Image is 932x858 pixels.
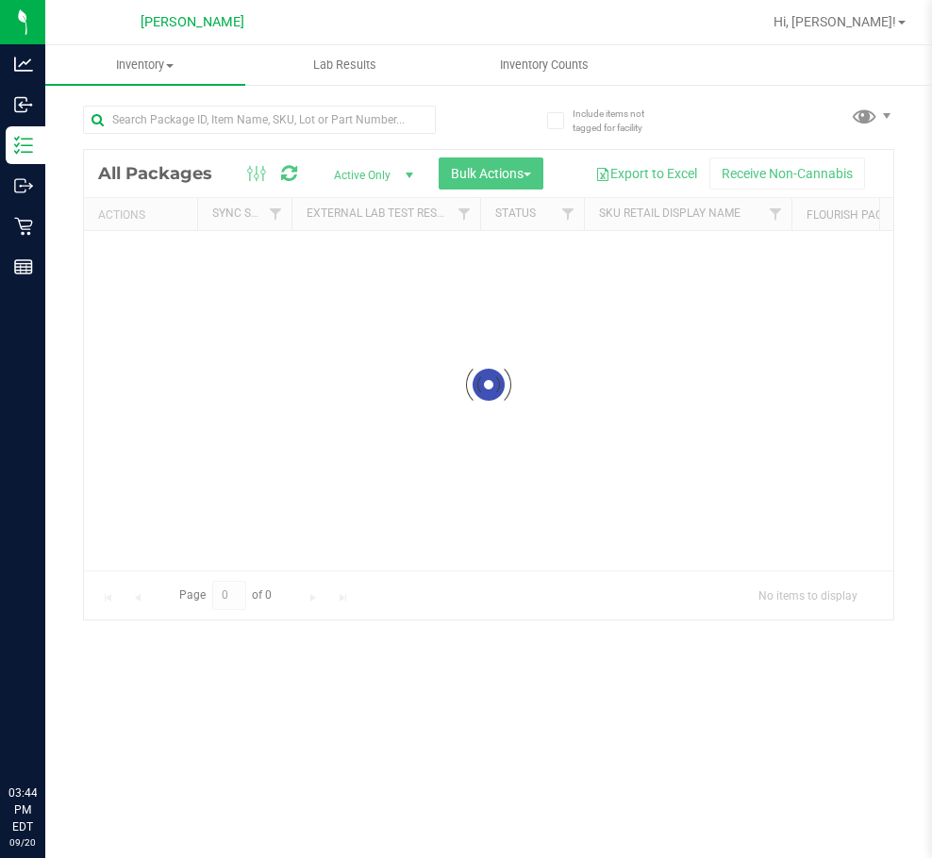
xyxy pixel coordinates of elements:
[45,45,245,85] a: Inventory
[14,95,33,114] inline-svg: Inbound
[14,55,33,74] inline-svg: Analytics
[288,57,402,74] span: Lab Results
[774,14,896,29] span: Hi, [PERSON_NAME]!
[245,45,445,85] a: Lab Results
[14,257,33,276] inline-svg: Reports
[141,14,244,30] span: [PERSON_NAME]
[45,57,245,74] span: Inventory
[14,176,33,195] inline-svg: Outbound
[8,835,37,850] p: 09/20
[474,57,614,74] span: Inventory Counts
[8,784,37,835] p: 03:44 PM EDT
[444,45,644,85] a: Inventory Counts
[573,107,667,135] span: Include items not tagged for facility
[14,136,33,155] inline-svg: Inventory
[14,217,33,236] inline-svg: Retail
[83,106,436,134] input: Search Package ID, Item Name, SKU, Lot or Part Number...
